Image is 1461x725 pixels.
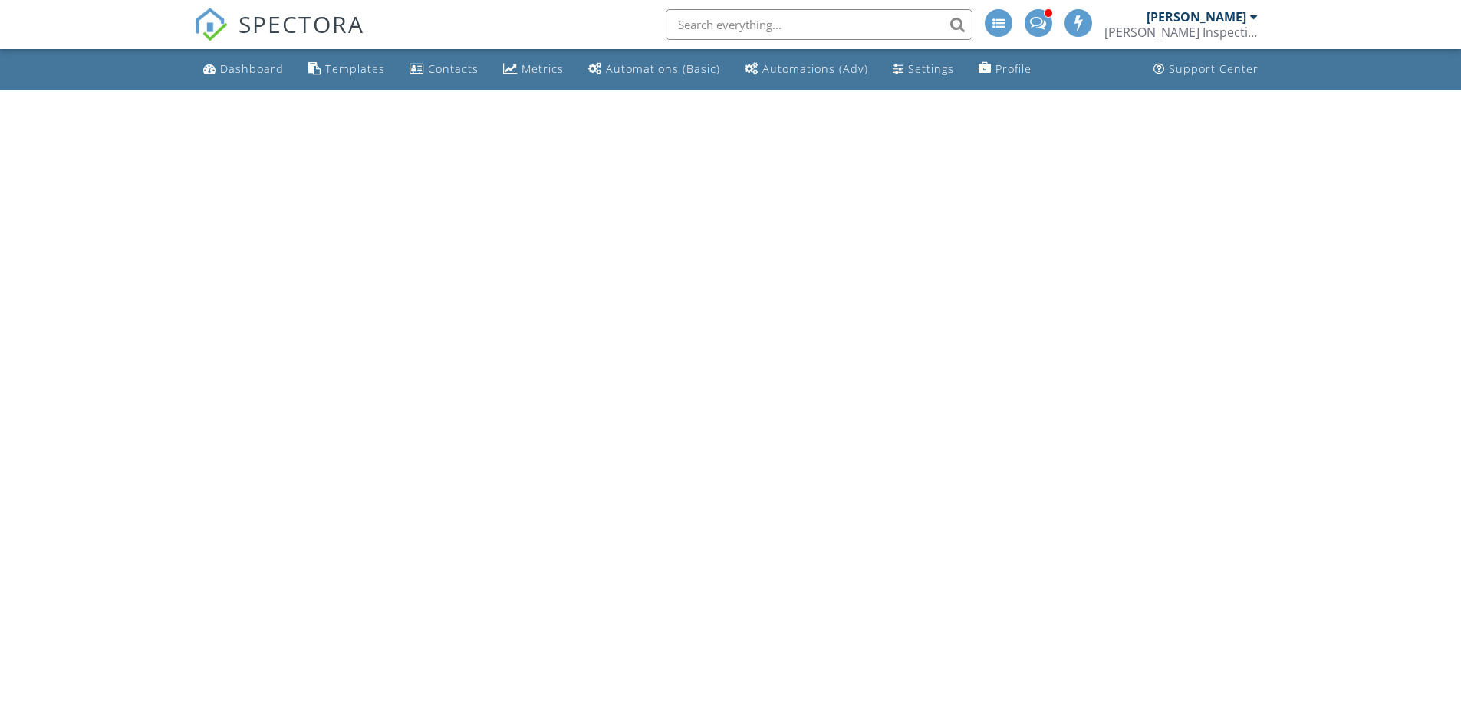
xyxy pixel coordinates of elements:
[403,55,485,84] a: Contacts
[606,61,720,76] div: Automations (Basic)
[428,61,479,76] div: Contacts
[582,55,726,84] a: Automations (Basic)
[972,55,1038,84] a: Company Profile
[197,55,290,84] a: Dashboard
[325,61,385,76] div: Templates
[522,61,564,76] div: Metrics
[1169,61,1259,76] div: Support Center
[1147,9,1246,25] div: [PERSON_NAME]
[497,55,570,84] a: Metrics
[762,61,868,76] div: Automations (Adv)
[302,55,391,84] a: Templates
[666,9,972,40] input: Search everything...
[194,8,228,41] img: The Best Home Inspection Software - Spectora
[739,55,874,84] a: Automations (Advanced)
[194,21,364,53] a: SPECTORA
[1104,25,1258,40] div: Donofrio Inspections
[220,61,284,76] div: Dashboard
[908,61,954,76] div: Settings
[887,55,960,84] a: Settings
[995,61,1032,76] div: Profile
[1147,55,1265,84] a: Support Center
[239,8,364,40] span: SPECTORA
